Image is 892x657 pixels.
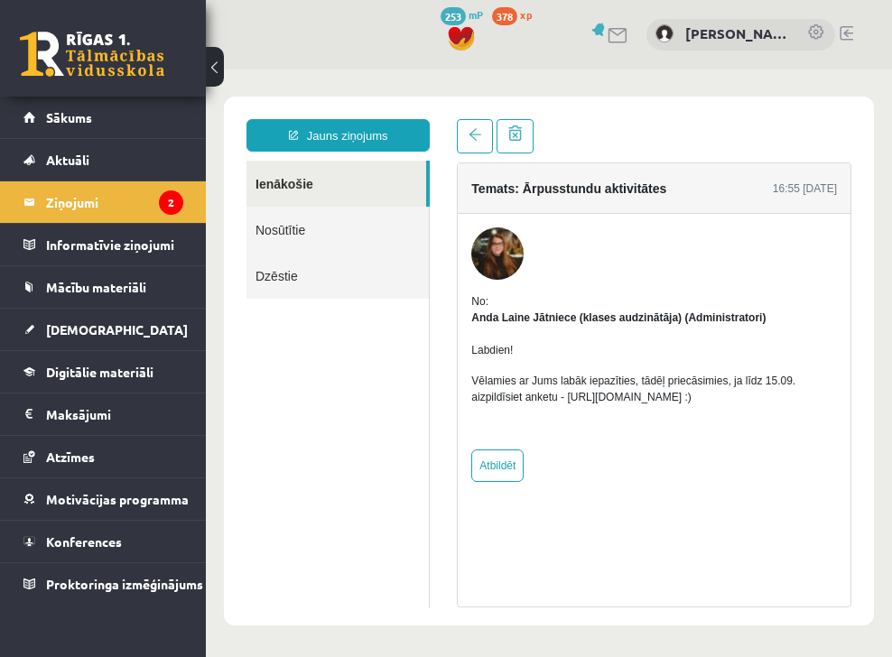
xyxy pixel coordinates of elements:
strong: Anda Laine Jātniece (klases audzinātāja) (Administratori) [265,242,560,254]
span: Proktoringa izmēģinājums [46,576,203,592]
span: 253 [441,7,466,25]
a: Nosūtītie [41,137,223,183]
span: [DEMOGRAPHIC_DATA] [46,321,188,338]
span: Sākums [46,109,92,125]
i: 2 [159,190,183,215]
div: 16:55 [DATE] [567,111,631,127]
span: Digitālie materiāli [46,364,153,380]
span: mP [469,7,483,22]
a: Rīgas 1. Tālmācības vidusskola [20,32,164,77]
a: Motivācijas programma [23,478,183,520]
p: Labdien! [265,273,631,289]
a: Aktuāli [23,139,183,180]
img: Emīls Čeksters [655,24,674,42]
legend: Ziņojumi [46,181,183,223]
a: Konferences [23,521,183,562]
p: Vēlamies ar Jums labāk iepazīties, tādēļ priecāsimies, ja līdz 15.09. aizpildīsiet anketu - [URL]... [265,303,631,336]
h4: Temats: Ārpusstundu aktivitātes [265,112,460,126]
span: xp [520,7,532,22]
span: Aktuāli [46,152,89,168]
a: [DEMOGRAPHIC_DATA] [23,309,183,350]
img: Anda Laine Jātniece (klases audzinātāja) [265,158,318,210]
a: Atzīmes [23,436,183,477]
span: Mācību materiāli [46,279,146,295]
span: Motivācijas programma [46,491,189,507]
a: Proktoringa izmēģinājums [23,563,183,605]
a: Dzēstie [41,183,223,229]
span: 378 [492,7,517,25]
legend: Informatīvie ziņojumi [46,224,183,265]
legend: Maksājumi [46,393,183,435]
span: Konferences [46,533,122,550]
a: Mācību materiāli [23,266,183,308]
a: Sākums [23,97,183,138]
a: Informatīvie ziņojumi [23,224,183,265]
div: No: [265,224,631,240]
a: Jauns ziņojums [41,50,224,82]
a: Ienākošie [41,91,220,137]
a: 378 xp [492,7,541,22]
span: Atzīmes [46,449,95,465]
a: Ziņojumi2 [23,181,183,223]
a: Maksājumi [23,393,183,435]
a: [PERSON_NAME] [685,23,789,44]
a: 253 mP [441,7,483,22]
a: Digitālie materiāli [23,351,183,393]
a: Atbildēt [265,380,318,412]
